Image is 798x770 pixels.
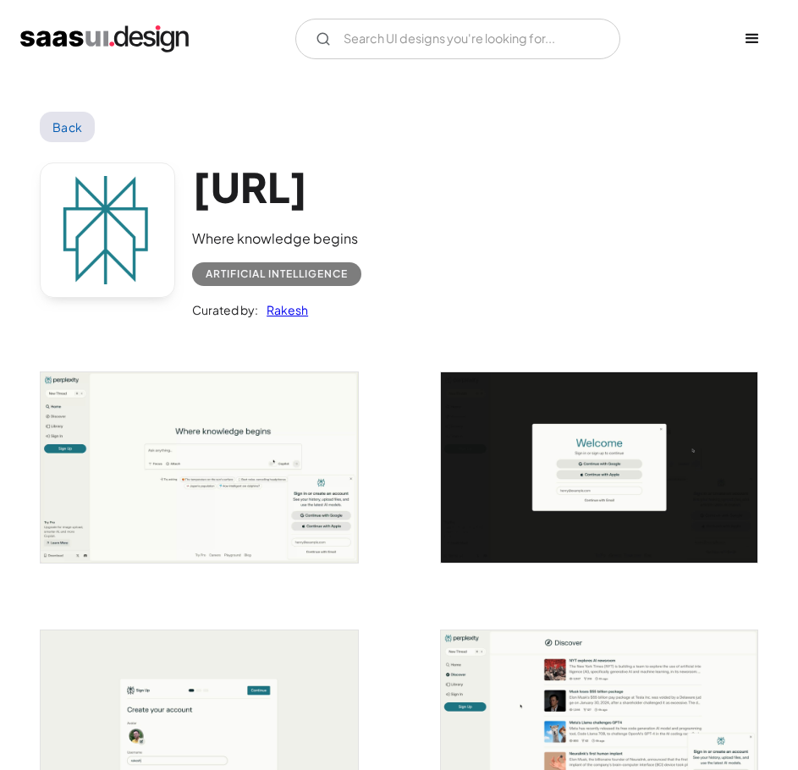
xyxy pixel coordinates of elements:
[41,372,357,563] img: 65b9d3bdf19451c686cb9749_perplexity%20home%20page.jpg
[206,264,348,284] div: Artificial Intelligence
[295,19,620,59] input: Search UI designs you're looking for...
[20,25,189,52] a: home
[192,300,258,320] div: Curated by:
[40,112,95,142] a: Back
[192,162,361,212] h1: [URL]
[41,372,357,563] a: open lightbox
[258,300,308,320] a: Rakesh
[192,228,361,249] div: Where knowledge begins
[441,372,757,563] img: 65b9d3bd40d97bb4e9ee2fbe_perplexity%20sign%20in.jpg
[295,19,620,59] form: Email Form
[727,14,778,64] div: menu
[441,372,757,563] a: open lightbox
